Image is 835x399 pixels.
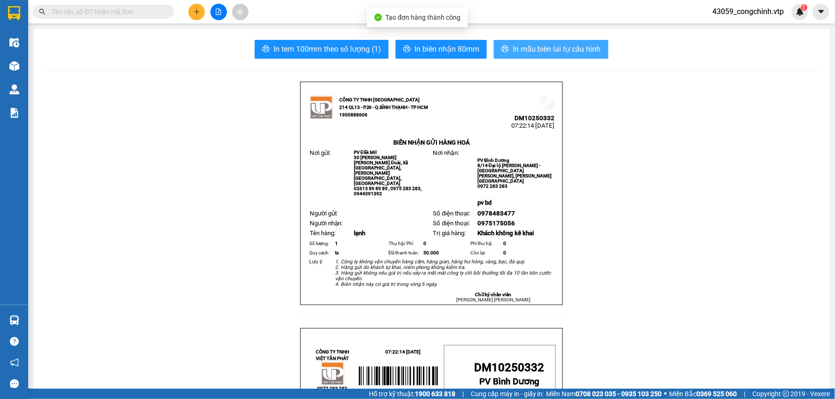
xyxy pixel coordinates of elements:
td: Số lượng: [308,239,334,248]
span: Người gửi: [310,210,338,217]
img: logo [310,96,333,119]
span: notification [10,358,19,367]
span: ⚪️ [664,392,667,396]
span: 0978483477 [477,210,515,217]
img: warehouse-icon [9,38,19,47]
span: message [10,379,19,388]
span: lạnh [354,230,365,237]
button: printerIn tem 100mm theo số lượng (1) [255,40,389,59]
img: warehouse-icon [9,84,19,94]
span: Hỗ trợ kỹ thuật: [369,389,455,399]
span: copyright [783,391,789,397]
span: 50.000 [424,250,439,255]
span: 8/14 Đại lộ [PERSON_NAME] - [GEOGRAPHIC_DATA][PERSON_NAME], [PERSON_NAME][GEOGRAPHIC_DATA] [477,163,552,184]
span: PV Bình Dương [477,158,509,163]
span: printer [403,45,411,54]
span: Người nhận: [310,220,343,227]
strong: 0369 525 060 [697,390,737,398]
span: Nơi gửi: [310,149,331,156]
img: solution-icon [9,108,19,118]
button: file-add [211,4,227,20]
td: Quy cách: [308,248,334,258]
span: Lưu ý: [309,259,323,265]
span: 0 [503,250,506,255]
span: 0 [503,241,506,246]
td: Thụ hộ/ Phí [387,239,422,248]
span: In tem 100mm theo số lượng (1) [273,43,381,55]
span: printer [501,45,509,54]
span: [PERSON_NAME] [PERSON_NAME] [456,297,531,302]
span: 30 [PERSON_NAME] [PERSON_NAME] Đoài, Xã [GEOGRAPHIC_DATA], [PERSON_NAME][GEOGRAPHIC_DATA], [GEOGR... [354,155,408,186]
strong: BIÊN NHẬN GỬI HÀNG HOÁ [393,139,470,146]
strong: CÔNG TY TNHH VIỆT TÂN PHÁT [316,349,349,361]
span: Miền Nam [546,389,662,399]
strong: Chữ ký nhân viên [476,292,512,297]
span: 07:22:14 [DATE] [512,122,555,129]
span: 0972 283 283 [318,386,348,391]
span: Số điện thoại: [433,220,470,227]
span: 0 [424,241,427,246]
span: 0972 283 283 [477,184,507,189]
strong: 1900 633 818 [415,390,455,398]
span: Tạo đơn hàng thành công [386,14,461,21]
strong: 0708 023 035 - 0935 103 250 [576,390,662,398]
td: Còn lại: [469,248,502,258]
span: caret-down [817,8,826,16]
span: DM10250332 [515,115,555,122]
button: printerIn mẫu biên lai tự cấu hình [494,40,609,59]
span: printer [262,45,270,54]
span: Nơi nhận: [433,149,459,156]
img: icon-new-feature [796,8,804,16]
span: aim [237,8,243,15]
button: aim [232,4,249,20]
em: 1. Công ty không vận chuyển hàng cấm, hàng gian, hàng hư hỏng, vàng, bạc, đá quý. 2. Hàng gửi do ... [335,259,552,287]
span: PV Đắk Mil [354,150,377,155]
span: plus [194,8,200,15]
span: 02613 89 89 89 , 0975 283 283, 0944391392 [354,186,421,196]
span: | [744,389,746,399]
span: pv bd [477,199,492,206]
span: Trị giá hàng: [433,230,466,237]
span: | [462,389,464,399]
img: logo-vxr [8,6,20,20]
span: Miền Bắc [670,389,737,399]
span: file-add [215,8,222,15]
button: caret-down [813,4,829,20]
button: printerIn biên nhận 80mm [396,40,487,59]
strong: CÔNG TY TNHH [GEOGRAPHIC_DATA] 214 QL13 - P.26 - Q.BÌNH THẠNH - TP HCM 1900888606 [339,97,429,117]
button: plus [188,4,205,20]
span: search [39,8,46,15]
span: 07:22:14 [DATE] [386,349,421,354]
span: DM10250332 [475,361,545,374]
span: 0975175056 [477,220,515,227]
td: Đã thanh toán: [387,248,422,258]
span: 1 [803,4,806,11]
span: 43059_congchinh.vtp [705,6,792,17]
td: Phí thu hộ: [469,239,502,248]
span: 1 [335,241,338,246]
span: PV Bình Dương [479,376,539,387]
span: question-circle [10,337,19,346]
sup: 1 [801,4,808,11]
span: In mẫu biên lai tự cấu hình [513,43,601,55]
span: tx [335,250,339,255]
span: Cung cấp máy in - giấy in: [471,389,544,399]
span: Số điện thoại: [433,210,470,217]
span: In biên nhận 80mm [414,43,479,55]
img: warehouse-icon [9,61,19,71]
img: logo [321,362,344,385]
input: Tìm tên, số ĐT hoặc mã đơn [52,7,163,17]
span: Khách không kê khai [477,230,534,237]
span: Tên hàng: [310,230,336,237]
span: check-circle [375,14,382,21]
img: warehouse-icon [9,315,19,325]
